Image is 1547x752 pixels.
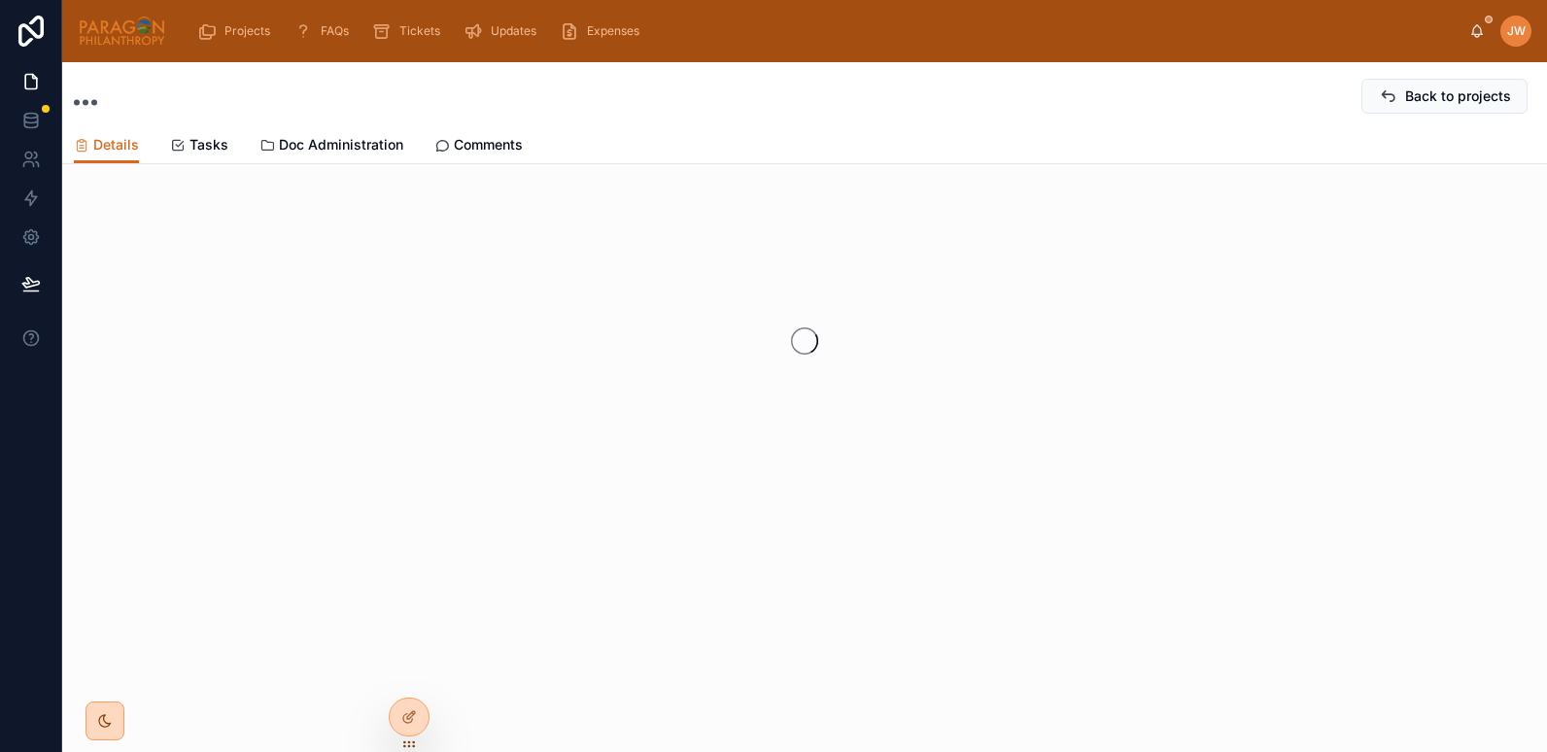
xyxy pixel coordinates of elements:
[1361,79,1528,114] button: Back to projects
[259,127,403,166] a: Doc Administration
[288,14,362,49] a: FAQs
[366,14,454,49] a: Tickets
[554,14,653,49] a: Expenses
[189,135,228,154] span: Tasks
[191,14,284,49] a: Projects
[182,10,1469,52] div: scrollable content
[93,135,139,154] span: Details
[74,127,139,164] a: Details
[587,23,639,39] span: Expenses
[279,135,403,154] span: Doc Administration
[224,23,270,39] span: Projects
[491,23,536,39] span: Updates
[454,135,523,154] span: Comments
[1405,86,1511,106] span: Back to projects
[434,127,523,166] a: Comments
[1507,23,1526,39] span: JW
[399,23,440,39] span: Tickets
[170,127,228,166] a: Tasks
[321,23,349,39] span: FAQs
[458,14,550,49] a: Updates
[78,16,166,47] img: App logo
